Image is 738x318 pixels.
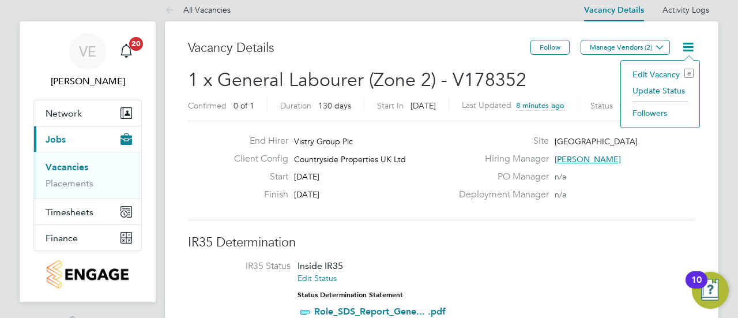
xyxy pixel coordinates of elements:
[188,69,526,91] span: 1 x General Labourer (Zone 2) - V178352
[462,100,511,110] label: Last Updated
[516,100,564,110] span: 8 minutes ago
[620,100,641,111] span: Open
[46,108,82,119] span: Network
[280,100,311,111] label: Duration
[684,69,694,78] i: e
[627,83,694,99] li: Update Status
[188,100,227,111] label: Confirmed
[46,162,88,173] a: Vacancies
[318,100,351,111] span: 130 days
[46,233,78,244] span: Finance
[662,5,709,15] a: Activity Logs
[225,189,288,201] label: Finish
[188,40,530,57] h3: Vacancy Details
[691,280,702,295] div: 10
[234,100,254,111] span: 0 of 1
[188,234,695,251] h3: IR35 Determination
[530,40,570,55] button: Follow
[79,44,96,59] span: VE
[33,74,142,88] span: Vithusha Easwaran
[294,136,353,147] span: Vistry Group Plc
[590,100,613,111] label: Status
[225,135,288,147] label: End Hirer
[298,273,337,283] a: Edit Status
[46,134,66,145] span: Jobs
[298,291,403,299] strong: Status Determination Statement
[452,135,549,147] label: Site
[452,153,549,165] label: Hiring Manager
[627,105,694,121] li: Followers
[627,66,694,83] li: Edit Vacancy
[294,189,319,200] span: [DATE]
[411,100,436,111] span: [DATE]
[294,171,319,182] span: [DATE]
[584,5,644,15] a: Vacancy Details
[46,178,93,189] a: Placements
[199,260,291,272] label: IR35 Status
[555,154,621,164] span: [PERSON_NAME]
[129,37,143,51] span: 20
[555,189,566,200] span: n/a
[314,306,446,317] a: Role_SDS_Report_Gene... .pdf
[225,171,288,183] label: Start
[581,40,670,55] button: Manage Vendors (2)
[34,152,141,199] div: Jobs
[692,272,729,309] button: Open Resource Center, 10 new notifications
[46,207,93,218] span: Timesheets
[115,33,138,70] a: 20
[165,5,231,15] a: All Vacancies
[294,154,406,164] span: Countryside Properties UK Ltd
[34,126,141,152] button: Jobs
[34,225,141,250] button: Finance
[225,153,288,165] label: Client Config
[34,100,141,126] button: Network
[33,33,142,88] a: VE[PERSON_NAME]
[555,136,638,147] span: [GEOGRAPHIC_DATA]
[452,189,549,201] label: Deployment Manager
[298,260,343,271] span: Inside IR35
[33,260,142,289] a: Go to home page
[47,260,128,289] img: countryside-properties-logo-retina.png
[452,171,549,183] label: PO Manager
[555,171,566,182] span: n/a
[34,199,141,225] button: Timesheets
[20,21,156,302] nav: Main navigation
[377,100,404,111] label: Start In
